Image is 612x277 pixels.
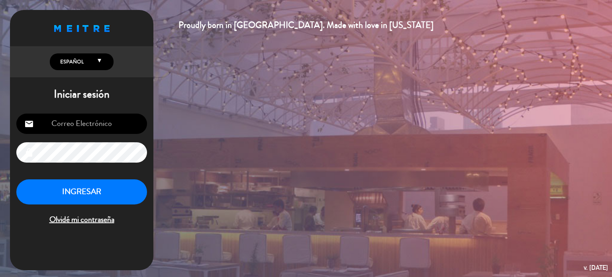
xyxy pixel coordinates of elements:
h1: Iniciar sesión [10,88,153,101]
span: Español [58,58,84,66]
i: lock [24,148,34,157]
span: Olvidé mi contraseña [16,213,147,226]
button: INGRESAR [16,179,147,204]
div: v. [DATE] [584,262,608,273]
i: email [24,119,34,129]
input: Correo Electrónico [16,114,147,134]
